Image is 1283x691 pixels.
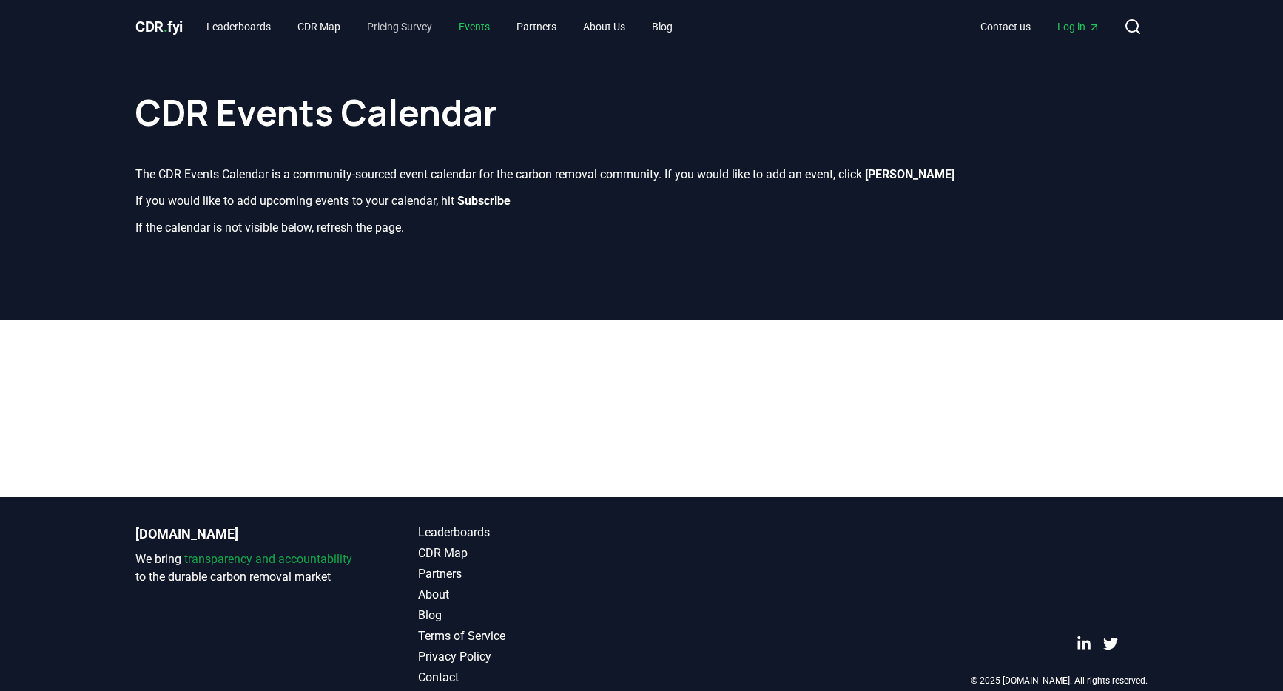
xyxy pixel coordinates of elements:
[1045,13,1112,40] a: Log in
[135,16,183,37] a: CDR.fyi
[135,550,359,586] p: We bring to the durable carbon removal market
[640,13,684,40] a: Blog
[135,18,183,36] span: CDR fyi
[164,18,168,36] span: .
[418,524,641,542] a: Leaderboards
[418,586,641,604] a: About
[135,166,1148,183] p: The CDR Events Calendar is a community-sourced event calendar for the carbon removal community. I...
[865,167,954,181] b: [PERSON_NAME]
[1057,19,1100,34] span: Log in
[505,13,568,40] a: Partners
[971,675,1148,687] p: © 2025 [DOMAIN_NAME]. All rights reserved.
[418,545,641,562] a: CDR Map
[1103,636,1118,651] a: Twitter
[195,13,283,40] a: Leaderboards
[418,607,641,624] a: Blog
[195,13,684,40] nav: Main
[447,13,502,40] a: Events
[135,192,1148,210] p: If you would like to add upcoming events to your calendar, hit
[355,13,444,40] a: Pricing Survey
[418,565,641,583] a: Partners
[969,13,1112,40] nav: Main
[571,13,637,40] a: About Us
[418,648,641,666] a: Privacy Policy
[135,65,1148,130] h1: CDR Events Calendar
[1077,636,1091,651] a: LinkedIn
[135,524,359,545] p: [DOMAIN_NAME]
[418,669,641,687] a: Contact
[184,552,352,566] span: transparency and accountability
[418,627,641,645] a: Terms of Service
[457,194,511,208] b: Subscribe
[135,219,1148,237] p: If the calendar is not visible below, refresh the page.
[969,13,1043,40] a: Contact us
[286,13,352,40] a: CDR Map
